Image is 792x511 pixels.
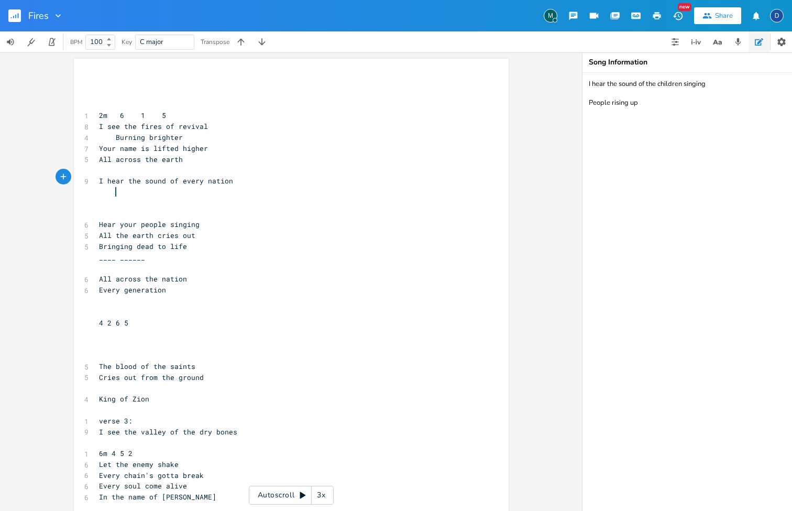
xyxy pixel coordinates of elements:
button: New [667,6,688,25]
span: Burning brighter [99,133,183,142]
span: 4 2 6 5 [99,318,128,328]
span: The blood of the saints [99,362,195,371]
span: All across the earth [99,155,183,164]
span: I see the valley of the dry bones [99,427,237,437]
span: Every chain's gotta break [99,471,204,480]
div: Share [715,11,733,20]
span: King of Zion [99,394,149,404]
span: I hear the sound of every nation [99,176,233,186]
div: David Jones [770,9,784,23]
div: Song Information [589,59,786,66]
div: Key [122,39,132,45]
span: C major [140,37,163,47]
span: Let the enemy shake [99,460,179,469]
span: 6m 4 5 2 [99,449,133,458]
button: Share [694,7,741,24]
span: verse 3: [99,416,133,426]
span: Cries out from the ground [99,373,204,382]
div: 3x [312,486,331,505]
span: ____ ______ [99,253,145,262]
button: D [770,4,784,28]
span: I see the fires of revival [99,122,208,131]
div: Mik Sivak [544,9,557,23]
div: Autoscroll [249,486,334,505]
span: 2m 6 1 5 [99,111,166,120]
div: Transpose [201,39,229,45]
span: Every generation [99,285,166,295]
div: BPM [70,39,82,45]
span: Fires [28,11,49,20]
span: All the earth cries out [99,231,195,240]
textarea: I hear the sound of the children singing People rising up [582,73,792,511]
span: In the name of [PERSON_NAME] [99,492,216,502]
span: Every soul come alive [99,481,187,491]
span: All across the nation [99,274,187,284]
span: Bringing dead to life [99,242,187,251]
span: Your name is lifted higher [99,144,208,153]
div: New [678,3,691,11]
span: Hear your people singing [99,220,200,229]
